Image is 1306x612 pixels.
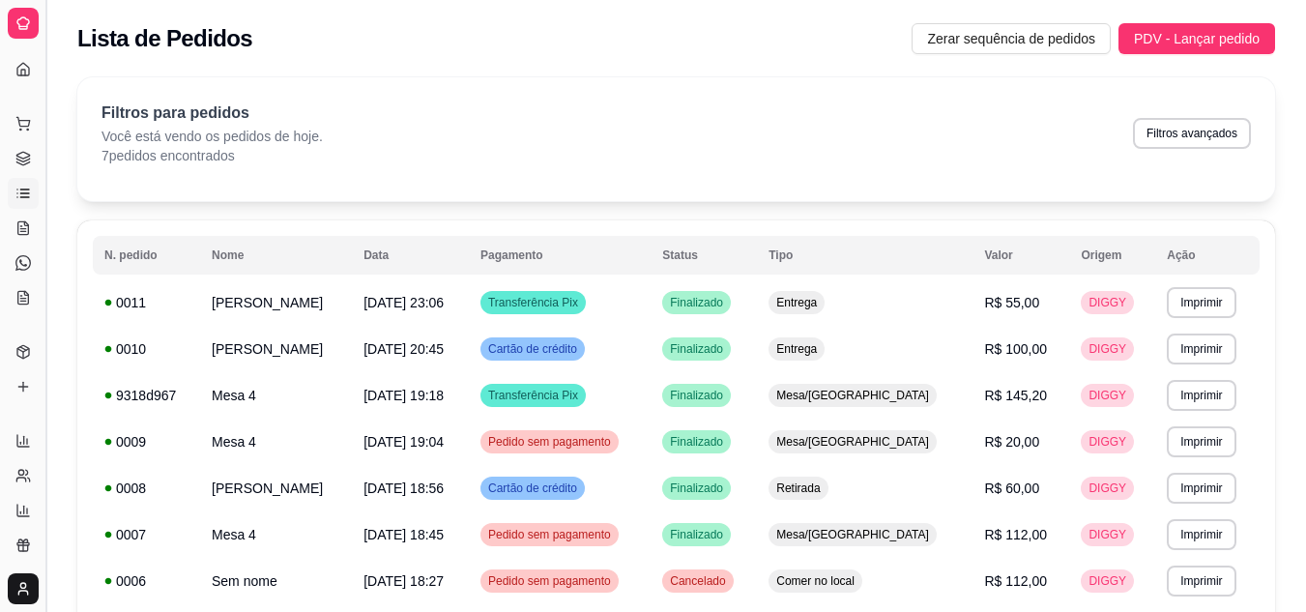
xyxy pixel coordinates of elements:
[77,23,252,54] h2: Lista de Pedidos
[102,127,323,146] p: Você está vendo os pedidos de hoje.
[1167,566,1235,597] button: Imprimir
[200,326,352,372] td: [PERSON_NAME]
[104,293,189,312] div: 0011
[1085,481,1130,496] span: DIGGY
[104,479,189,498] div: 0008
[200,419,352,465] td: Mesa 4
[104,525,189,544] div: 0007
[1167,287,1235,318] button: Imprimir
[984,341,1047,357] span: R$ 100,00
[772,573,858,589] span: Comer no local
[772,388,933,403] span: Mesa/[GEOGRAPHIC_DATA]
[200,558,352,604] td: Sem nome
[469,236,651,275] th: Pagamento
[200,279,352,326] td: [PERSON_NAME]
[200,236,352,275] th: Nome
[757,236,972,275] th: Tipo
[666,388,727,403] span: Finalizado
[1118,23,1275,54] button: PDV - Lançar pedido
[1167,334,1235,364] button: Imprimir
[200,465,352,511] td: [PERSON_NAME]
[104,571,189,591] div: 0006
[200,511,352,558] td: Mesa 4
[352,236,469,275] th: Data
[984,573,1047,589] span: R$ 112,00
[1167,473,1235,504] button: Imprimir
[651,236,757,275] th: Status
[1085,573,1130,589] span: DIGGY
[666,481,727,496] span: Finalizado
[984,434,1039,450] span: R$ 20,00
[927,28,1095,49] span: Zerar sequência de pedidos
[666,341,727,357] span: Finalizado
[1085,295,1130,310] span: DIGGY
[1134,28,1260,49] span: PDV - Lançar pedido
[772,295,821,310] span: Entrega
[363,527,444,542] span: [DATE] 18:45
[102,146,323,165] p: 7 pedidos encontrados
[484,573,615,589] span: Pedido sem pagamento
[1069,236,1155,275] th: Origem
[666,573,729,589] span: Cancelado
[484,295,582,310] span: Transferência Pix
[200,372,352,419] td: Mesa 4
[363,388,444,403] span: [DATE] 19:18
[772,527,933,542] span: Mesa/[GEOGRAPHIC_DATA]
[1155,236,1260,275] th: Ação
[484,527,615,542] span: Pedido sem pagamento
[1085,388,1130,403] span: DIGGY
[1085,527,1130,542] span: DIGGY
[1167,426,1235,457] button: Imprimir
[1085,434,1130,450] span: DIGGY
[93,236,200,275] th: N. pedido
[484,388,582,403] span: Transferência Pix
[363,341,444,357] span: [DATE] 20:45
[484,341,581,357] span: Cartão de crédito
[363,573,444,589] span: [DATE] 18:27
[1167,380,1235,411] button: Imprimir
[984,481,1039,496] span: R$ 60,00
[772,341,821,357] span: Entrega
[1167,519,1235,550] button: Imprimir
[363,434,444,450] span: [DATE] 19:04
[972,236,1069,275] th: Valor
[772,434,933,450] span: Mesa/[GEOGRAPHIC_DATA]
[912,23,1111,54] button: Zerar sequência de pedidos
[666,295,727,310] span: Finalizado
[363,481,444,496] span: [DATE] 18:56
[666,434,727,450] span: Finalizado
[666,527,727,542] span: Finalizado
[984,388,1047,403] span: R$ 145,20
[1085,341,1130,357] span: DIGGY
[104,432,189,452] div: 0009
[484,481,581,496] span: Cartão de crédito
[104,339,189,359] div: 0010
[102,102,323,125] p: Filtros para pedidos
[104,386,189,405] div: 9318d967
[772,481,824,496] span: Retirada
[984,295,1039,310] span: R$ 55,00
[363,295,444,310] span: [DATE] 23:06
[984,527,1047,542] span: R$ 112,00
[1133,118,1251,149] button: Filtros avançados
[484,434,615,450] span: Pedido sem pagamento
